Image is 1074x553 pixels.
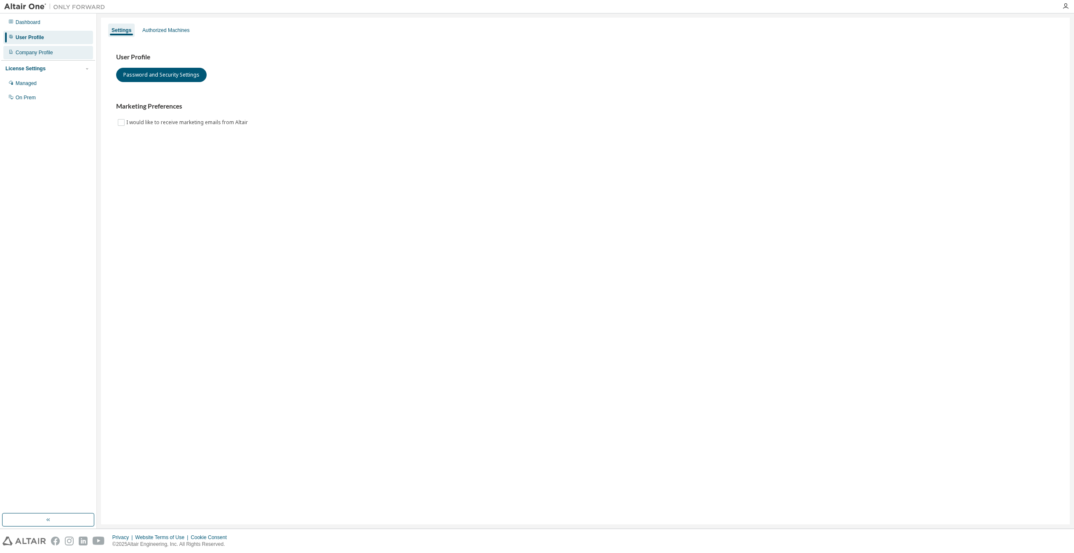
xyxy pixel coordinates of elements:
[16,19,40,26] div: Dashboard
[16,49,53,56] div: Company Profile
[3,537,46,545] img: altair_logo.svg
[126,117,250,128] label: I would like to receive marketing emails from Altair
[142,27,189,34] div: Authorized Machines
[65,537,74,545] img: instagram.svg
[112,27,131,34] div: Settings
[79,537,88,545] img: linkedin.svg
[4,3,109,11] img: Altair One
[5,65,45,72] div: License Settings
[116,68,207,82] button: Password and Security Settings
[51,537,60,545] img: facebook.svg
[16,80,37,87] div: Managed
[191,534,231,541] div: Cookie Consent
[135,534,191,541] div: Website Terms of Use
[112,541,232,548] p: © 2025 Altair Engineering, Inc. All Rights Reserved.
[93,537,105,545] img: youtube.svg
[116,102,1055,111] h3: Marketing Preferences
[16,34,44,41] div: User Profile
[16,94,36,101] div: On Prem
[112,534,135,541] div: Privacy
[116,53,1055,61] h3: User Profile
